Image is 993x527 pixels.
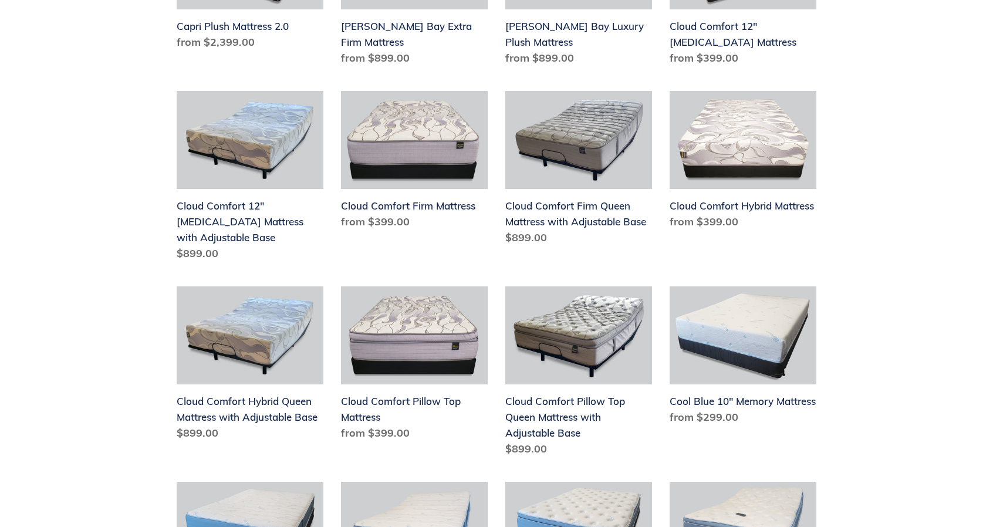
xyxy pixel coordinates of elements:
[177,286,323,445] a: Cloud Comfort Hybrid Queen Mattress with Adjustable Base
[670,286,816,430] a: Cool Blue 10" Memory Mattress
[341,91,488,234] a: Cloud Comfort Firm Mattress
[505,91,652,250] a: Cloud Comfort Firm Queen Mattress with Adjustable Base
[505,286,652,461] a: Cloud Comfort Pillow Top Queen Mattress with Adjustable Base
[177,91,323,266] a: Cloud Comfort 12" Memory Foam Mattress with Adjustable Base
[670,91,816,234] a: Cloud Comfort Hybrid Mattress
[341,286,488,445] a: Cloud Comfort Pillow Top Mattress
